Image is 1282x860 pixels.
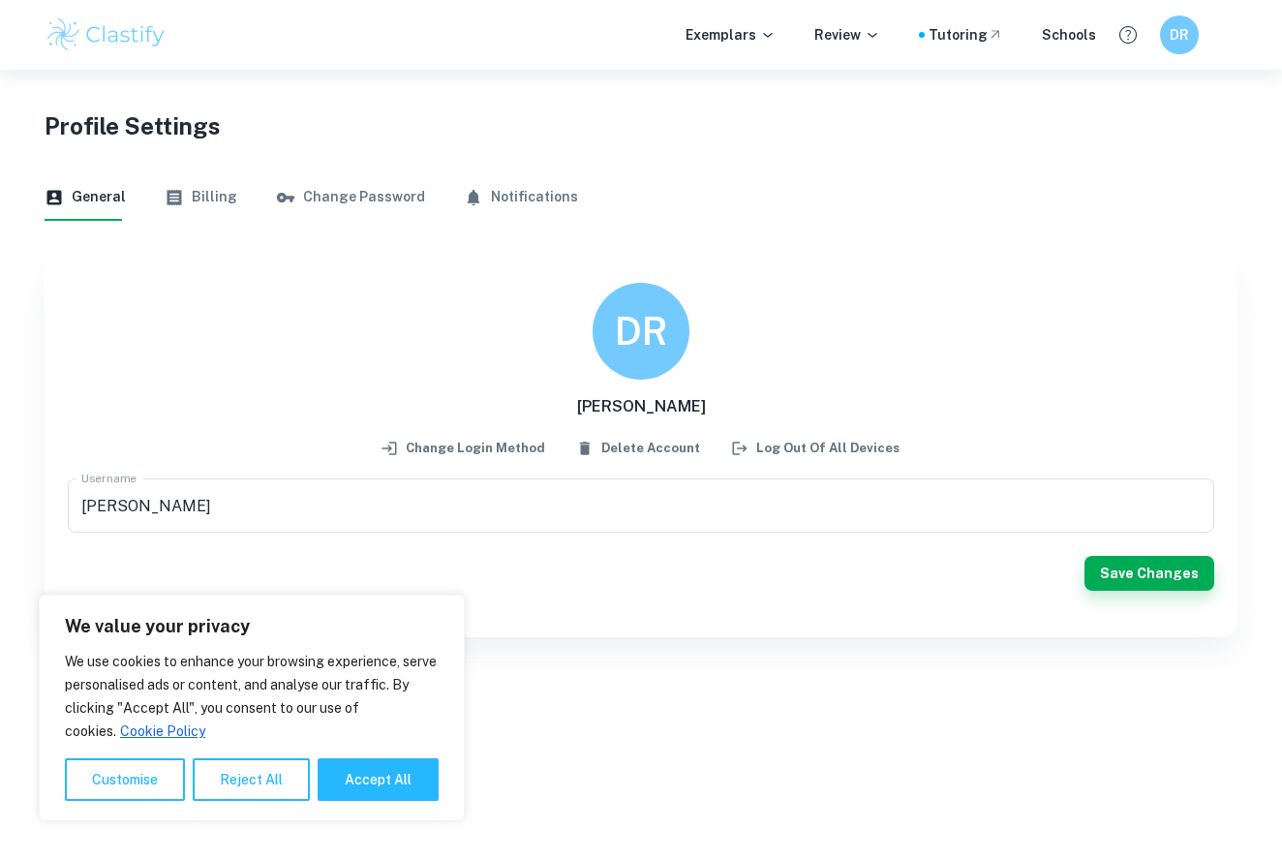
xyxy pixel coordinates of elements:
p: Review [814,24,880,46]
button: Help and Feedback [1112,18,1145,51]
a: Cookie Policy [119,722,206,740]
h6: DR [1169,24,1191,46]
button: Billing [165,174,237,221]
a: Schools [1042,24,1096,46]
h1: Profile Settings [45,108,1237,143]
button: Log out of all devices [728,434,904,463]
button: Change login method [378,434,550,463]
button: Delete Account [573,434,705,463]
button: Customise [65,758,185,801]
button: Notifications [464,174,578,221]
button: Save Changes [1084,556,1214,591]
img: Clastify logo [45,15,168,54]
button: Accept All [318,758,439,801]
button: Reject All [193,758,310,801]
p: We value your privacy [65,615,439,638]
a: Tutoring [929,24,1003,46]
p: Exemplars [686,24,776,46]
h6: DR [615,301,668,362]
h6: [PERSON_NAME] [577,395,706,418]
div: We value your privacy [39,595,465,821]
p: We use cookies to enhance your browsing experience, serve personalised ads or content, and analys... [65,650,439,743]
button: DR [1160,15,1199,54]
button: General [45,174,126,221]
button: Change Password [276,174,425,221]
label: Username [81,470,137,486]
